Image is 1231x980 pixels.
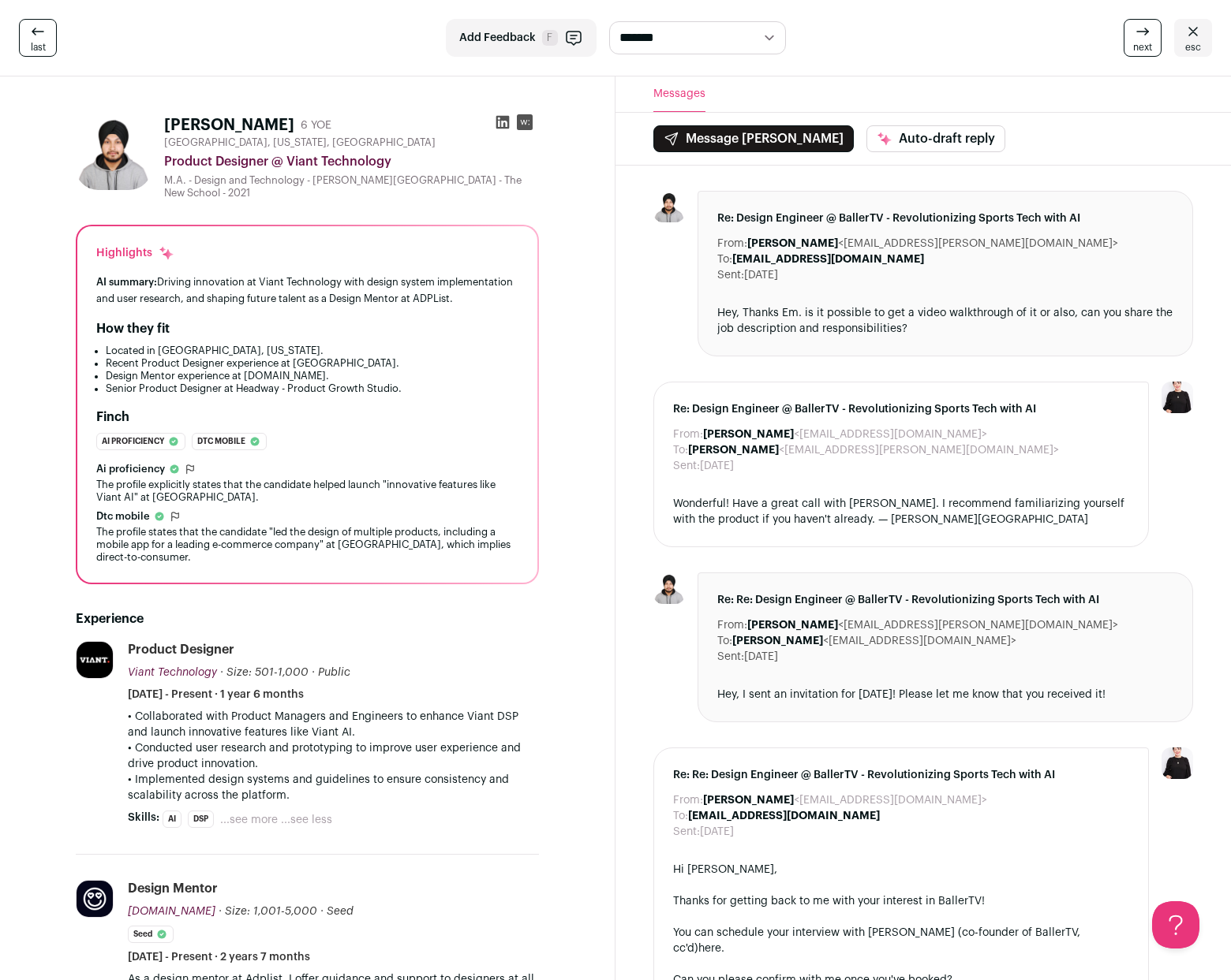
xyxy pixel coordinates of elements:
[732,633,1016,649] dd: <[EMAIL_ADDRESS][DOMAIN_NAME]>
[717,211,1173,226] span: Re: Design Engineer @ BallerTV - Revolutionizing Sports Tech with AI
[703,795,794,806] b: [PERSON_NAME]
[673,927,1080,954] span: You can schedule your interview with [PERSON_NAME] (co-founder of BallerTV, cc'd)
[220,667,309,678] span: · Size: 501-1,000
[703,427,987,442] dd: <[EMAIL_ADDRESS][DOMAIN_NAME]>
[96,274,518,307] div: Driving innovation at Viant Technology with design system implementation and user research, and s...
[106,357,518,370] li: Recent Product Designer experience at [GEOGRAPHIC_DATA].
[163,810,181,828] li: AI
[747,238,838,249] b: [PERSON_NAME]
[128,906,215,917] span: [DOMAIN_NAME]
[653,76,705,112] button: Messages
[128,667,217,678] span: Viant Technology
[102,434,164,449] span: Ai proficiency
[653,572,685,604] img: 606e6b87a192b51ee60f28a4bfde3b27910281ae030ad0625eeae969a8fcf24a.jpg
[717,617,747,633] dt: From:
[673,767,1129,783] span: Re: Re: Design Engineer @ BallerTV - Revolutionizing Sports Tech with AI
[673,824,700,840] dt: Sent:
[327,906,354,917] span: Seed
[717,236,747,252] dt: From:
[721,943,724,954] span: .
[96,463,165,475] span: Ai proficiency
[128,641,234,658] div: Product Designer
[717,305,1173,337] div: Hey, Thanks Em. is it possible to get a video walkthrough of it or also, can you share the job de...
[19,19,57,57] a: last
[128,926,174,943] li: Seed
[128,687,304,702] span: [DATE] - Present · 1 year 6 months
[732,635,823,647] b: [PERSON_NAME]
[76,609,539,628] h2: Experience
[866,125,1005,152] button: Auto-draft reply
[96,245,174,261] div: Highlights
[77,881,113,917] img: 1f80ffacdffde4e44b8dcd61ecc55169d2dd828fe8c8388c87752985703542d1.jpg
[700,824,734,840] dd: [DATE]
[459,30,536,46] span: Add Feedback
[96,319,170,338] h2: How they fit
[1162,382,1193,413] img: 9240684-medium_jpg
[128,949,310,965] span: [DATE] - Present · 2 years 7 months
[703,429,794,440] b: [PERSON_NAME]
[128,709,539,740] p: • Collaborated with Product Managers and Engineers to enhance Viant DSP and launch innovative fea...
[1124,19,1162,57] a: next
[747,620,838,631] b: [PERSON_NAME]
[542,30,558,46] span: F
[1185,41,1201,54] span: esc
[673,808,688,824] dt: To:
[96,479,518,504] div: The profile explicitly states that the candidate helped launch "innovative features like Viant AI...
[653,125,854,152] button: Message [PERSON_NAME]
[96,408,129,427] h2: Finch
[717,252,732,267] dt: To:
[128,880,218,897] div: Design Mentor
[219,906,317,917] span: · Size: 1,001-5,000
[164,114,294,136] h1: [PERSON_NAME]
[673,427,703,442] dt: From:
[1174,19,1212,57] a: esc
[281,812,332,828] button: ...see less
[188,810,214,828] li: DSP
[220,812,278,828] button: ...see more
[732,254,924,265] b: [EMAIL_ADDRESS][DOMAIN_NAME]
[717,687,1173,702] div: Hey, I sent an invitation for [DATE]! Please let me know that you received it!
[76,114,152,190] img: 606e6b87a192b51ee60f28a4bfde3b27910281ae030ad0625eeae969a8fcf24a.jpg
[1152,901,1199,948] iframe: Help Scout Beacon - Open
[1133,41,1152,54] span: next
[106,370,518,382] li: Design Mentor experience at [DOMAIN_NAME].
[744,649,778,665] dd: [DATE]
[31,41,46,54] span: last
[96,526,518,564] div: The profile states that the candidate "led the design of multiple products, including a mobile ap...
[717,592,1173,608] span: Re: Re: Design Engineer @ BallerTV - Revolutionizing Sports Tech with AI
[673,496,1129,527] div: Wonderful! Have a great call with [PERSON_NAME]. I recommend familiarizing yourself with the prod...
[1162,747,1193,779] img: 9240684-medium_jpg
[164,152,539,171] div: Product Designer @ Viant Technology
[673,401,1129,417] span: Re: Design Engineer @ BallerTV - Revolutionizing Sports Tech with AI
[164,174,539,199] div: M.A. - Design and Technology - [PERSON_NAME][GEOGRAPHIC_DATA] - The New School - 2021
[673,864,777,875] span: Hi [PERSON_NAME],
[673,458,700,474] dt: Sent:
[698,943,721,954] a: here
[688,442,1059,458] dd: <[EMAIL_ADDRESS][PERSON_NAME][DOMAIN_NAME]>
[106,345,518,357] li: Located in [GEOGRAPHIC_DATA], [US_STATE].
[673,896,985,907] span: Thanks for getting back to me with your interest in BallerTV!
[77,642,113,678] img: beceb6fcb0b652f7ee2f5548ff16aef14d933bac771850d66e0fb60937046d96.jpg
[312,665,315,680] span: ·
[688,810,880,822] b: [EMAIL_ADDRESS][DOMAIN_NAME]
[320,904,324,919] span: ·
[128,772,539,803] p: • Implemented design systems and guidelines to ensure consistency and scalability across the plat...
[717,267,744,283] dt: Sent:
[106,382,518,395] li: Senior Product Designer at Headway - Product Growth Studio.
[164,136,436,149] span: [GEOGRAPHIC_DATA], [US_STATE], [GEOGRAPHIC_DATA]
[673,442,688,458] dt: To:
[744,267,778,283] dd: [DATE]
[128,810,159,825] span: Skills:
[717,633,732,649] dt: To:
[197,434,245,449] span: Dtc mobile
[673,792,703,808] dt: From:
[700,458,734,474] dd: [DATE]
[717,649,744,665] dt: Sent:
[446,19,597,57] button: Add Feedback F
[747,236,1118,252] dd: <[EMAIL_ADDRESS][PERSON_NAME][DOMAIN_NAME]>
[653,191,685,222] img: 606e6b87a192b51ee60f28a4bfde3b27910281ae030ad0625eeae969a8fcf24a.jpg
[703,792,987,808] dd: <[EMAIL_ADDRESS][DOMAIN_NAME]>
[128,740,539,772] p: • Conducted user research and prototyping to improve user experience and drive product innovation.
[301,117,331,133] div: 6 YOE
[747,617,1118,633] dd: <[EMAIL_ADDRESS][PERSON_NAME][DOMAIN_NAME]>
